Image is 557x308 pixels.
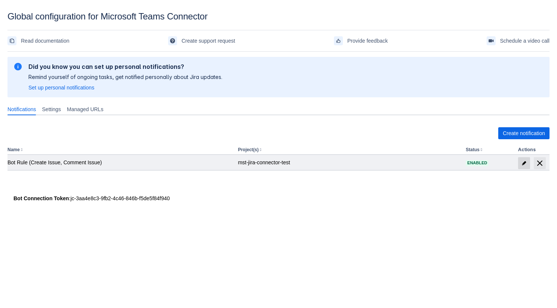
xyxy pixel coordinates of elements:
div: mst-jira-connector-test [238,159,460,166]
a: Set up personal notifications [28,84,94,91]
span: edit [521,160,527,166]
div: Global configuration for Microsoft Teams Connector [7,11,550,22]
button: Name [7,147,20,152]
span: Provide feedback [347,35,388,47]
span: Notifications [7,106,36,113]
span: Managed URLs [67,106,103,113]
span: Settings [42,106,61,113]
span: Schedule a video call [500,35,550,47]
div: Bot Rule (Create Issue, Comment Issue) [7,159,232,166]
span: Read documentation [21,35,69,47]
span: Create notification [503,127,545,139]
a: Read documentation [7,35,69,47]
span: information [13,62,22,71]
span: documentation [9,38,15,44]
span: feedback [335,38,341,44]
span: videoCall [488,38,494,44]
strong: Bot Connection Token [13,195,69,201]
span: Create support request [182,35,235,47]
a: Provide feedback [334,35,388,47]
span: support [170,38,176,44]
span: delete [535,159,544,168]
button: Create notification [498,127,550,139]
button: Project(s) [238,147,259,152]
th: Actions [515,145,550,155]
span: Enabled [466,161,488,165]
button: Status [466,147,480,152]
div: : jc-3aa4e8c3-9fb2-4c46-846b-f5de5f84f940 [13,195,544,202]
h2: Did you know you can set up personal notifications? [28,63,222,70]
p: Remind yourself of ongoing tasks, get notified personally about Jira updates. [28,73,222,81]
a: Schedule a video call [487,35,550,47]
a: Create support request [168,35,235,47]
